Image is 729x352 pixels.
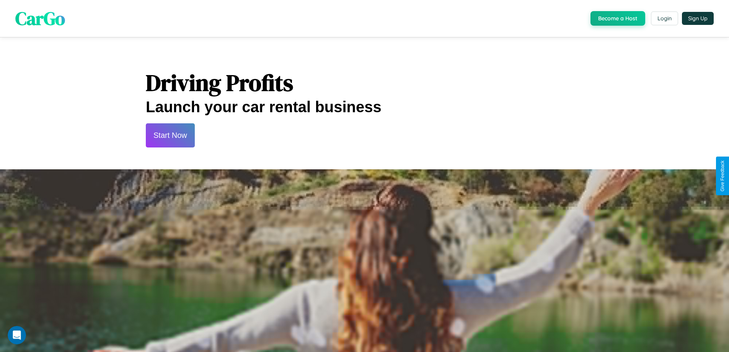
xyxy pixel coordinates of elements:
iframe: Intercom live chat [8,326,26,344]
button: Become a Host [590,11,645,26]
button: Login [651,11,678,25]
div: Give Feedback [720,160,725,192]
h2: Launch your car rental business [146,98,583,116]
button: Start Now [146,123,195,147]
button: Sign Up [682,12,714,25]
h1: Driving Profits [146,67,583,98]
span: CarGo [15,6,65,31]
